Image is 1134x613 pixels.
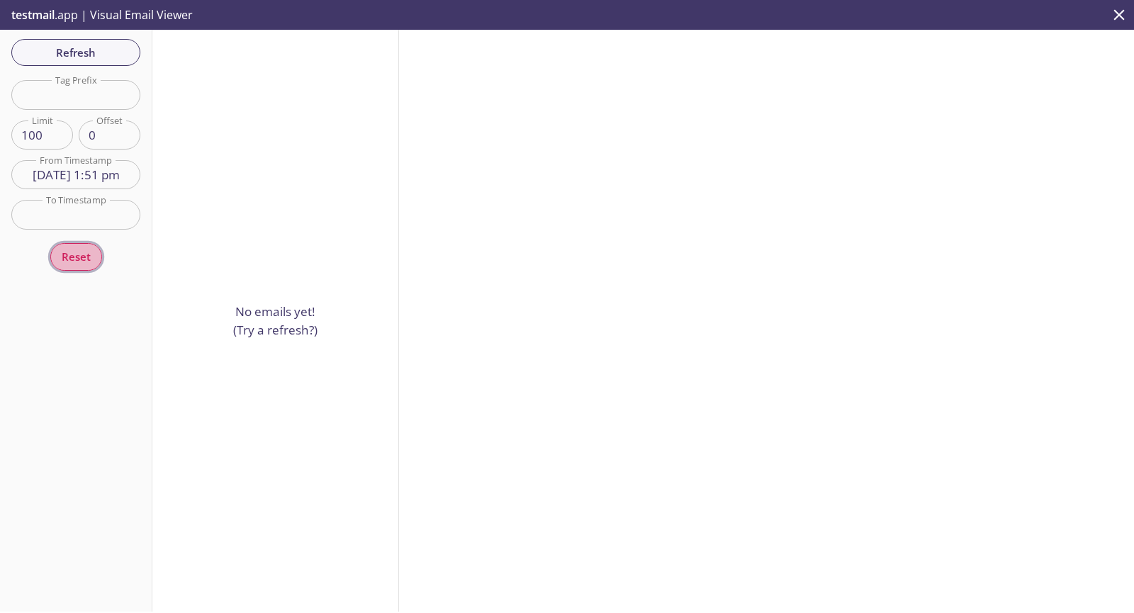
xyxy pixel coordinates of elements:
[233,303,318,339] p: No emails yet! (Try a refresh?)
[11,7,55,23] span: testmail
[11,39,140,66] button: Refresh
[50,243,102,270] button: Reset
[62,247,91,266] span: Reset
[23,43,129,62] span: Refresh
